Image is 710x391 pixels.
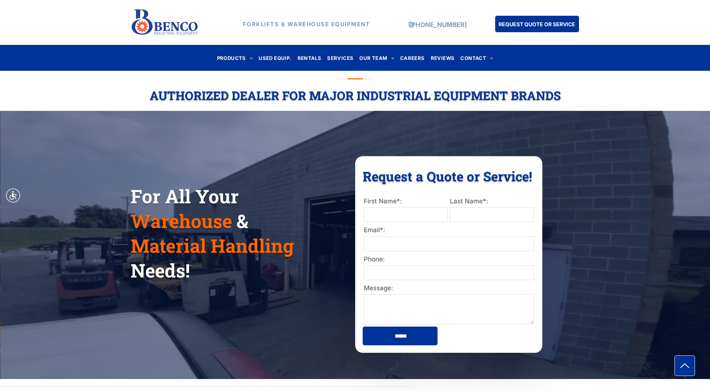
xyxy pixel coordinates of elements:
[295,53,324,63] a: RENTALS
[324,53,356,63] a: SERVICES
[364,225,534,235] label: Email*:
[131,184,239,209] span: For All Your
[237,209,248,233] span: &
[131,233,294,258] span: Material Handling
[214,53,256,63] a: PRODUCTS
[428,53,458,63] a: REVIEWS
[363,167,532,185] span: Request a Quote or Service!
[457,53,496,63] a: CONTACT
[243,21,370,28] strong: FORKLIFTS & WAREHOUSE EQUIPMENT
[256,53,294,63] a: USED EQUIP.
[495,16,579,32] a: REQUEST QUOTE OR SERVICE
[409,21,467,28] a: [PHONE_NUMBER]
[499,17,575,31] span: REQUEST QUOTE OR SERVICE
[356,53,397,63] a: OUR TEAM
[131,258,190,283] span: Needs!
[364,197,448,206] label: First Name*:
[364,255,534,264] label: Phone:
[450,197,534,206] label: Last Name*:
[397,53,428,63] a: CAREERS
[364,284,534,293] label: Message:
[131,209,232,233] span: Warehouse
[150,87,561,103] span: Authorized Dealer For Major Industrial Equipment Brands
